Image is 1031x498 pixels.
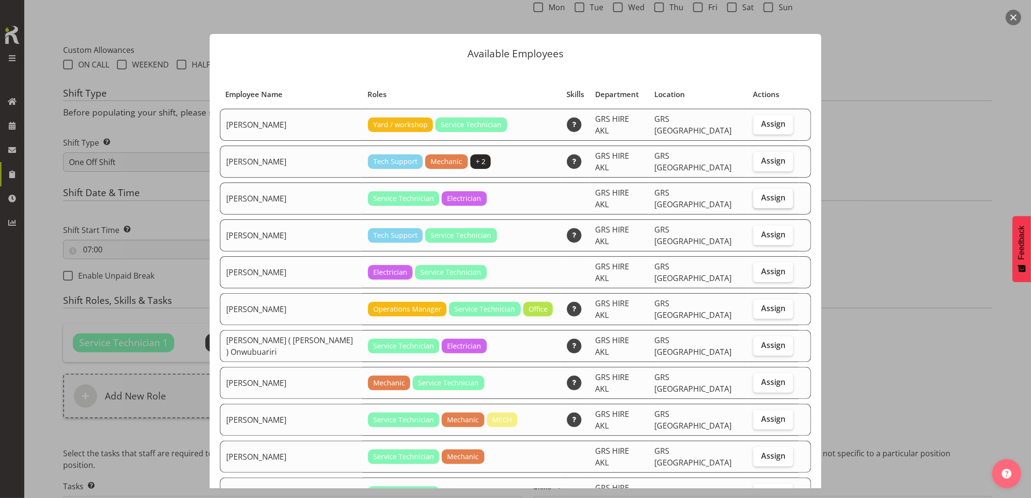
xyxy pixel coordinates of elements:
[447,415,479,425] span: Mechanic
[566,89,584,100] span: Skills
[761,377,785,387] span: Assign
[596,224,630,247] span: GRS HIRE AKL
[225,89,283,100] span: Employee Name
[220,293,362,325] td: [PERSON_NAME]
[761,451,785,461] span: Assign
[373,193,434,204] span: Service Technician
[220,404,362,436] td: [PERSON_NAME]
[761,488,785,498] span: Assign
[418,378,479,388] span: Service Technician
[761,119,785,129] span: Assign
[220,183,362,215] td: [PERSON_NAME]
[596,187,630,210] span: GRS HIRE AKL
[420,267,481,278] span: Service Technician
[373,119,428,130] span: Yard / workshop
[596,150,630,173] span: GRS HIRE AKL
[761,340,785,350] span: Assign
[654,409,732,431] span: GRS [GEOGRAPHIC_DATA]
[441,119,501,130] span: Service Technician
[220,367,362,399] td: [PERSON_NAME]
[596,114,630,136] span: GRS HIRE AKL
[761,193,785,202] span: Assign
[447,341,481,351] span: Electrician
[654,224,732,247] span: GRS [GEOGRAPHIC_DATA]
[761,266,785,276] span: Assign
[596,298,630,320] span: GRS HIRE AKL
[596,446,630,468] span: GRS HIRE AKL
[373,451,434,462] span: Service Technician
[595,89,639,100] span: Department
[1013,216,1031,282] button: Feedback - Show survey
[220,256,362,288] td: [PERSON_NAME]
[654,150,732,173] span: GRS [GEOGRAPHIC_DATA]
[373,230,417,241] span: Tech Support
[654,114,732,136] span: GRS [GEOGRAPHIC_DATA]
[596,409,630,431] span: GRS HIRE AKL
[476,156,485,167] span: + 2
[654,261,732,283] span: GRS [GEOGRAPHIC_DATA]
[220,219,362,251] td: [PERSON_NAME]
[654,446,732,468] span: GRS [GEOGRAPHIC_DATA]
[220,330,362,362] td: [PERSON_NAME] ( [PERSON_NAME] ) Onwubuariri
[454,304,515,315] span: Service Technician
[367,89,386,100] span: Roles
[761,303,785,313] span: Assign
[1002,469,1012,479] img: help-xxl-2.png
[219,49,812,59] p: Available Employees
[431,230,491,241] span: Service Technician
[596,335,630,357] span: GRS HIRE AKL
[529,304,548,315] span: Office
[373,415,434,425] span: Service Technician
[596,261,630,283] span: GRS HIRE AKL
[654,335,732,357] span: GRS [GEOGRAPHIC_DATA]
[373,378,405,388] span: Mechanic
[654,89,685,100] span: Location
[654,298,732,320] span: GRS [GEOGRAPHIC_DATA]
[447,451,479,462] span: Mechanic
[761,414,785,424] span: Assign
[373,267,407,278] span: Electrician
[373,156,417,167] span: Tech Support
[447,193,481,204] span: Electrician
[220,109,362,141] td: [PERSON_NAME]
[373,304,441,315] span: Operations Manager
[654,372,732,394] span: GRS [GEOGRAPHIC_DATA]
[373,341,434,351] span: Service Technician
[220,441,362,473] td: [PERSON_NAME]
[220,146,362,178] td: [PERSON_NAME]
[492,415,512,425] span: MECH
[753,89,779,100] span: Actions
[761,230,785,239] span: Assign
[761,156,785,166] span: Assign
[1017,226,1026,260] span: Feedback
[596,372,630,394] span: GRS HIRE AKL
[654,187,732,210] span: GRS [GEOGRAPHIC_DATA]
[431,156,462,167] span: Mechanic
